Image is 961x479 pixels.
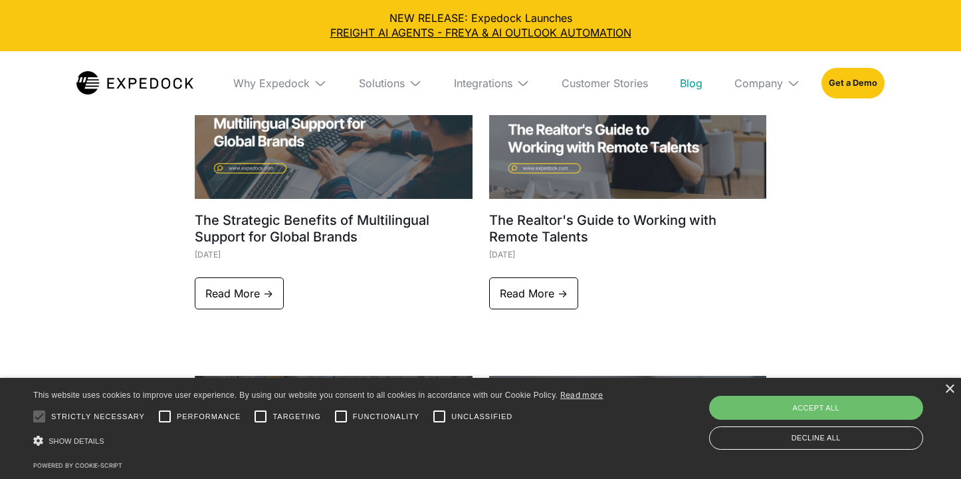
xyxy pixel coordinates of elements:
[560,390,603,400] a: Read more
[895,415,961,479] iframe: Chat Widget
[348,51,433,115] div: Solutions
[359,77,405,90] div: Solutions
[734,77,783,90] div: Company
[195,277,284,309] a: Read More ->
[223,51,338,115] div: Why Expedock
[551,51,659,115] a: Customer Stories
[11,25,950,40] a: FREIGHT AI AGENTS - FREYA & AI OUTLOOK AUTOMATION
[669,51,713,115] a: Blog
[489,277,578,309] a: Read More ->
[944,385,954,395] div: Close
[33,432,603,450] div: Show details
[33,391,558,400] span: This website uses cookies to improve user experience. By using our website you consent to all coo...
[489,212,767,245] h1: The Realtor's Guide to Working with Remote Talents
[195,245,473,264] div: [DATE]
[51,411,145,422] span: Strictly necessary
[489,245,767,264] div: [DATE]
[454,77,512,90] div: Integrations
[177,411,241,422] span: Performance
[49,437,104,445] span: Show details
[451,411,512,422] span: Unclassified
[233,77,310,90] div: Why Expedock
[709,426,924,450] div: Decline all
[33,462,122,469] a: Powered by cookie-script
[353,411,419,422] span: Functionality
[195,212,473,245] h1: The Strategic Benefits of Multilingual Support for Global Brands
[443,51,540,115] div: Integrations
[724,51,811,115] div: Company
[272,411,320,422] span: Targeting
[11,11,950,41] div: NEW RELEASE: Expedock Launches
[709,396,924,420] div: Accept all
[821,68,885,98] a: Get a Demo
